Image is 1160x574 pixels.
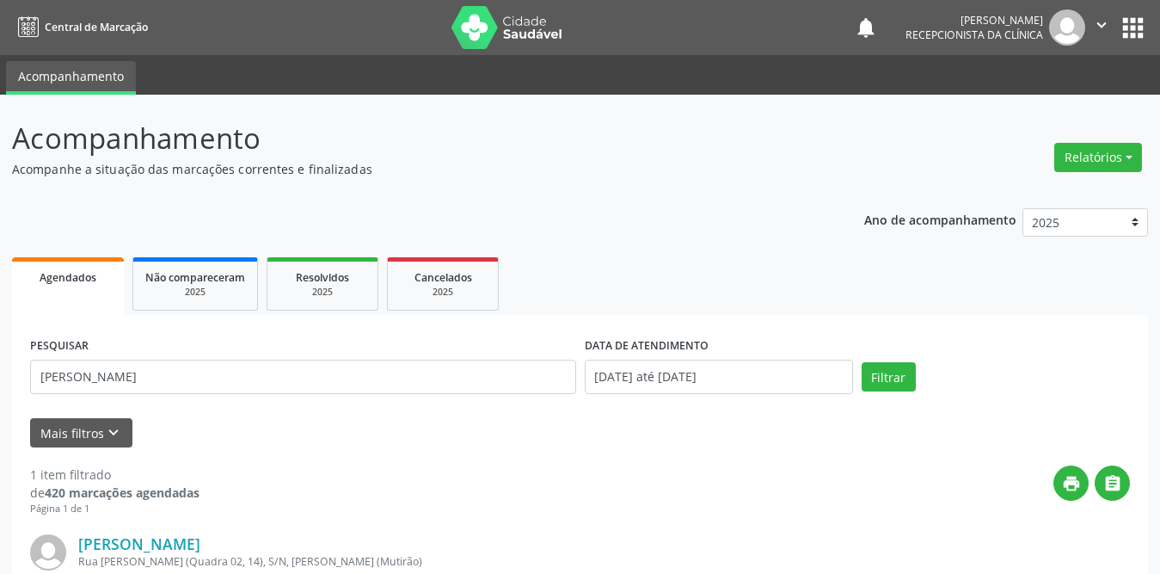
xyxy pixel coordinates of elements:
i: keyboard_arrow_down [104,423,123,442]
input: Selecione um intervalo [585,360,853,394]
div: [PERSON_NAME] [905,13,1043,28]
button: print [1053,466,1089,501]
button: Mais filtroskeyboard_arrow_down [30,418,132,448]
p: Ano de acompanhamento [864,208,1016,230]
button:  [1085,9,1118,46]
span: Resolvidos [296,270,349,285]
div: 2025 [400,286,486,299]
div: 2025 [145,286,245,299]
i:  [1103,474,1122,493]
p: Acompanhamento [12,117,807,160]
span: Cancelados [414,270,472,285]
div: de [30,484,199,502]
button: apps [1118,13,1148,43]
div: Página 1 de 1 [30,502,199,516]
div: Rua [PERSON_NAME] (Quadra 02, 14), S/N, [PERSON_NAME] (Mutirão) [78,554,614,569]
a: Acompanhamento [6,61,136,95]
i:  [1092,15,1111,34]
span: Central de Marcação [45,20,148,34]
p: Acompanhe a situação das marcações correntes e finalizadas [12,160,807,178]
label: DATA DE ATENDIMENTO [585,333,709,360]
a: Central de Marcação [12,13,148,41]
button:  [1095,466,1130,501]
button: Filtrar [862,362,916,392]
button: notifications [854,15,878,40]
strong: 420 marcações agendadas [45,485,199,501]
img: img [1049,9,1085,46]
div: 2025 [279,286,365,299]
button: Relatórios [1054,143,1142,172]
div: 1 item filtrado [30,466,199,484]
span: Não compareceram [145,270,245,285]
label: PESQUISAR [30,333,89,360]
span: Agendados [40,270,96,285]
span: Recepcionista da clínica [905,28,1043,42]
a: [PERSON_NAME] [78,534,200,553]
input: Nome, CNS [30,360,576,394]
i: print [1062,474,1081,493]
